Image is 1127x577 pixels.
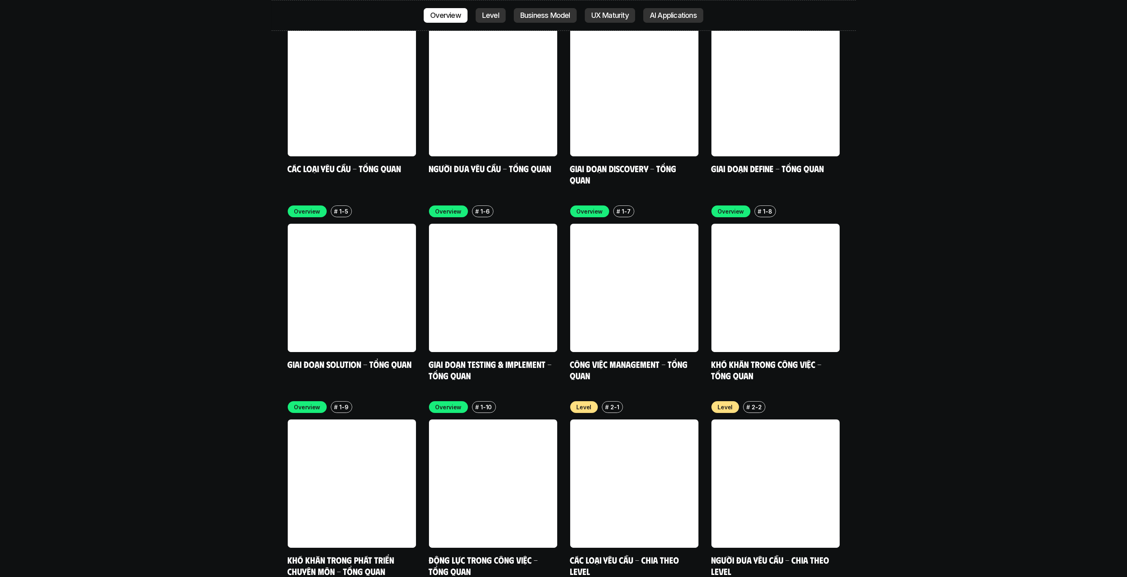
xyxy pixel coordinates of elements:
h6: # [475,404,479,410]
a: Người đưa yêu cầu - Tổng quan [429,163,552,174]
p: 1-6 [481,207,489,216]
h6: # [475,208,479,214]
p: Overview [718,207,744,216]
p: 1-8 [763,207,772,216]
a: AI Applications [643,8,703,23]
p: Business Model [520,11,570,19]
a: Giai đoạn Testing & Implement - Tổng quan [429,359,554,381]
a: Giai đoạn Discovery - Tổng quan [570,163,679,185]
p: 1-7 [622,207,630,216]
a: Overview [424,8,468,23]
p: 1-10 [481,403,492,411]
h6: # [616,208,620,214]
p: Overview [435,403,462,411]
h6: # [605,404,609,410]
p: 2-2 [752,403,761,411]
p: Overview [435,207,462,216]
p: 1-9 [339,403,348,411]
a: UX Maturity [585,8,635,23]
p: 2-1 [610,403,619,411]
a: Người đưa yêu cầu - Chia theo Level [711,554,832,577]
h6: # [758,208,761,214]
a: Khó khăn trong công việc - Tổng quan [711,359,824,381]
a: Giai đoạn Solution - Tổng quan [288,359,412,370]
p: AI Applications [650,11,697,19]
p: Level [577,403,592,411]
a: Level [476,8,506,23]
p: Overview [577,207,603,216]
p: Overview [294,207,321,216]
a: Các loại yêu cầu - Tổng quan [288,163,401,174]
p: UX Maturity [591,11,629,19]
p: Overview [294,403,321,411]
a: Khó khăn trong phát triển chuyên môn - Tổng quan [288,554,396,577]
h6: # [746,404,750,410]
a: Động lực trong công việc - Tổng quan [429,554,540,577]
a: Công việc Management - Tổng quan [570,359,690,381]
p: 1-5 [339,207,348,216]
h6: # [334,404,338,410]
p: Overview [430,11,461,19]
a: Giai đoạn Define - Tổng quan [711,163,824,174]
p: Level [482,11,499,19]
h6: # [334,208,338,214]
a: Business Model [514,8,577,23]
p: Level [718,403,733,411]
a: Các loại yêu cầu - Chia theo level [570,554,681,577]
